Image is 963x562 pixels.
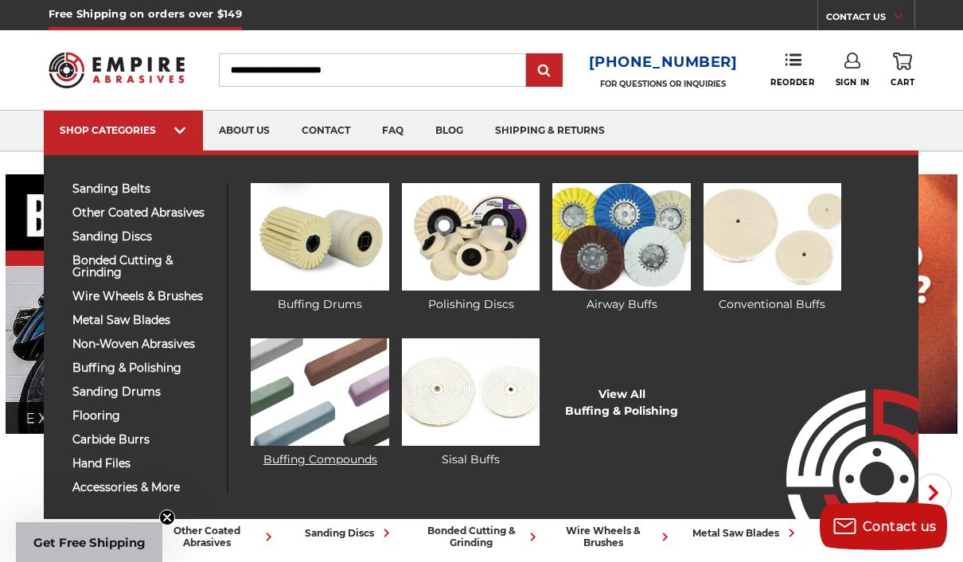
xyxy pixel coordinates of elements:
[589,79,738,89] p: FOR QUESTIONS OR INQUIRIES
[554,525,673,548] div: wire wheels & brushes
[72,314,216,326] span: metal saw blades
[158,525,277,548] div: other coated abrasives
[72,231,216,243] span: sanding discs
[6,174,649,434] img: Banner for an interview featuring Horsepower Inc who makes Harley performance upgrades featured o...
[305,525,395,541] div: sanding discs
[528,55,560,87] input: Submit
[72,338,216,350] span: non-woven abrasives
[402,183,540,313] a: Polishing Discs
[479,111,621,151] a: shipping & returns
[72,434,216,446] span: carbide burrs
[251,183,389,291] img: Buffing Drums
[251,338,389,468] a: Buffing Compounds
[33,535,146,550] span: Get Free Shipping
[692,525,800,541] div: metal saw blades
[286,111,366,151] a: contact
[589,51,738,74] a: [PHONE_NUMBER]
[16,522,162,562] div: Get Free ShippingClose teaser
[72,183,216,195] span: sanding belts
[366,111,419,151] a: faq
[402,183,540,291] img: Polishing Discs
[552,183,691,291] img: Airway Buffs
[203,111,286,151] a: about us
[552,183,691,313] a: Airway Buffs
[72,362,216,374] span: buffing & polishing
[422,525,541,548] div: bonded cutting & grinding
[72,207,216,219] span: other coated abrasives
[818,525,938,548] div: non-woven abrasives
[419,111,479,151] a: blog
[836,77,870,88] span: Sign In
[826,8,914,30] a: CONTACT US
[251,338,389,446] img: Buffing Compounds
[72,386,216,398] span: sanding drums
[72,458,216,470] span: hand files
[891,77,914,88] span: Cart
[72,482,216,494] span: accessories & more
[891,53,914,88] a: Cart
[159,509,175,525] button: Close teaser
[402,338,540,468] a: Sisal Buffs
[565,386,678,420] a: View AllBuffing & Polishing
[72,291,216,302] span: wire wheels & brushes
[49,43,185,96] img: Empire Abrasives
[820,502,947,550] button: Contact us
[770,53,814,87] a: Reorder
[72,255,216,279] span: bonded cutting & grinding
[770,77,814,88] span: Reorder
[704,183,842,313] a: Conventional Buffs
[863,519,937,534] span: Contact us
[402,338,540,446] img: Sisal Buffs
[251,183,389,313] a: Buffing Drums
[72,410,216,422] span: flooring
[758,342,918,519] img: Empire Abrasives Logo Image
[704,183,842,291] img: Conventional Buffs
[25,448,145,541] a: sanding belts
[914,474,952,512] button: Next
[60,124,187,136] div: SHOP CATEGORIES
